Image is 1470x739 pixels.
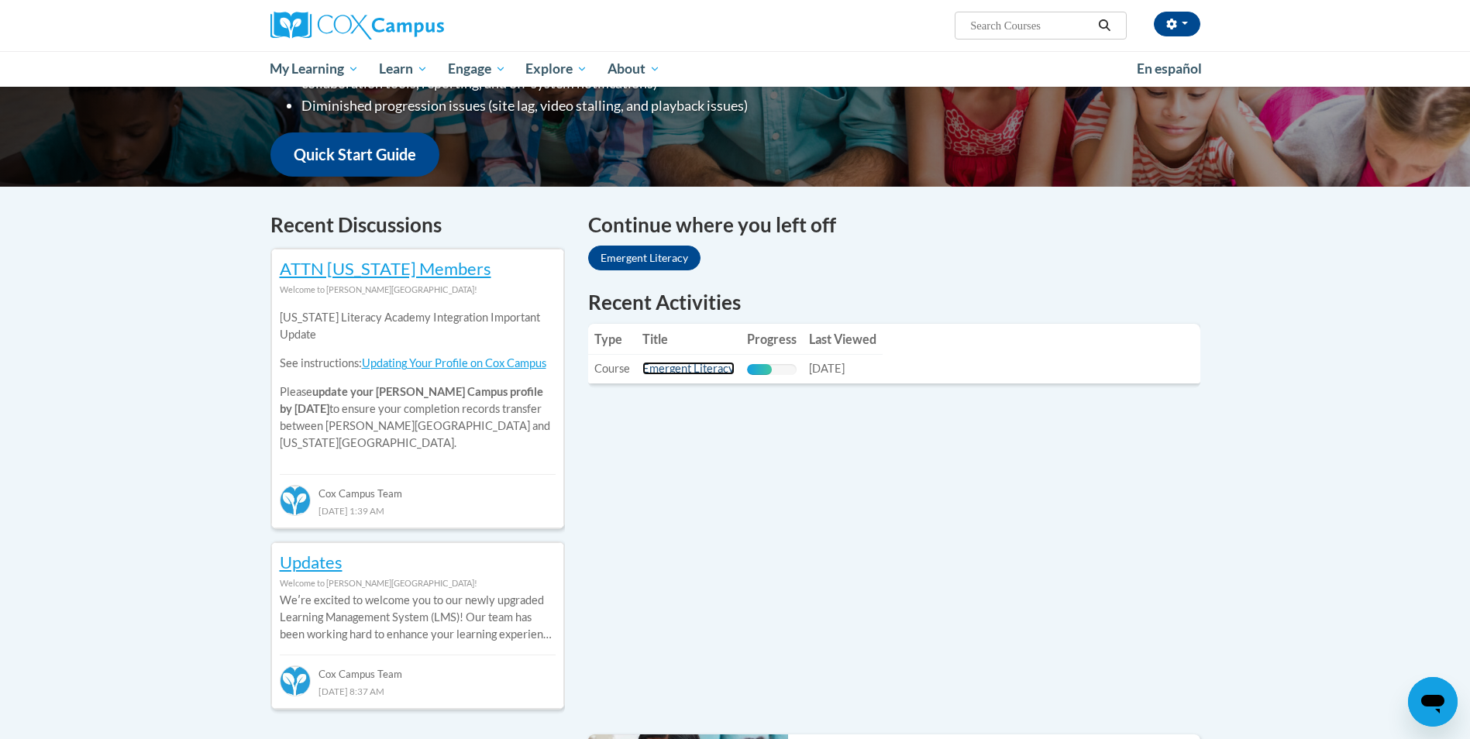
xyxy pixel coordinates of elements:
[362,356,546,369] a: Updating Your Profile on Cox Campus
[270,60,359,78] span: My Learning
[747,364,772,375] div: Progress, %
[280,552,343,572] a: Updates
[280,281,556,298] div: Welcome to [PERSON_NAME][GEOGRAPHIC_DATA]!
[369,51,438,87] a: Learn
[301,95,832,117] li: Diminished progression issues (site lag, video stalling, and playback issues)
[280,575,556,592] div: Welcome to [PERSON_NAME][GEOGRAPHIC_DATA]!
[270,12,444,40] img: Cox Campus
[1154,12,1200,36] button: Account Settings
[515,51,597,87] a: Explore
[969,16,1093,35] input: Search Courses
[588,246,701,270] a: Emergent Literacy
[379,60,428,78] span: Learn
[270,132,439,177] a: Quick Start Guide
[280,502,556,519] div: [DATE] 1:39 AM
[1137,60,1202,77] span: En español
[803,324,883,355] th: Last Viewed
[741,324,803,355] th: Progress
[280,258,491,279] a: ATTN [US_STATE] Members
[1127,53,1212,85] a: En español
[594,362,630,375] span: Course
[280,355,556,372] p: See instructions:
[280,655,556,682] div: Cox Campus Team
[247,51,1224,87] div: Main menu
[597,51,670,87] a: About
[642,362,735,375] a: Emergent Literacy
[280,298,556,463] div: Please to ensure your completion records transfer between [PERSON_NAME][GEOGRAPHIC_DATA] and [US_...
[588,288,1200,316] h1: Recent Activities
[270,12,565,40] a: Cox Campus
[438,51,516,87] a: Engage
[448,60,506,78] span: Engage
[1093,16,1116,35] button: Search
[260,51,370,87] a: My Learning
[608,60,660,78] span: About
[280,385,543,415] b: update your [PERSON_NAME] Campus profile by [DATE]
[280,682,556,699] div: [DATE] 8:37 AM
[1408,677,1458,727] iframe: Button to launch messaging window
[280,485,311,516] img: Cox Campus Team
[280,592,556,643] p: Weʹre excited to welcome you to our newly upgraded Learning Management System (LMS)! Our team has...
[525,60,587,78] span: Explore
[280,474,556,502] div: Cox Campus Team
[636,324,741,355] th: Title
[588,324,636,355] th: Type
[809,362,845,375] span: [DATE]
[588,210,1200,240] h4: Continue where you left off
[280,309,556,343] p: [US_STATE] Literacy Academy Integration Important Update
[280,665,311,696] img: Cox Campus Team
[270,210,565,240] h4: Recent Discussions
